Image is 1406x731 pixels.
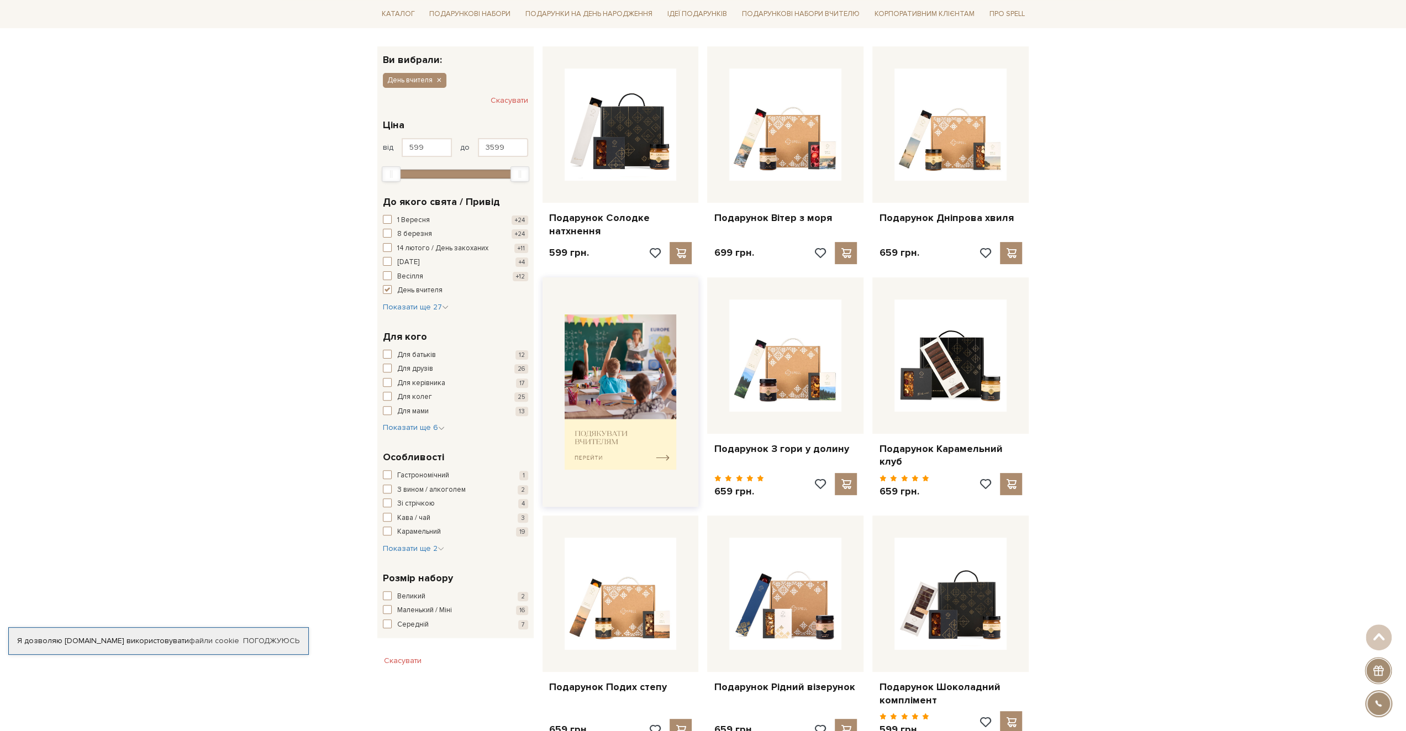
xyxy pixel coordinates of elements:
span: 2 [518,592,528,601]
p: 699 грн. [714,246,754,259]
span: 4 [518,499,528,508]
span: Показати ще 2 [383,544,444,553]
div: Min [382,166,401,182]
span: Показати ще 6 [383,423,445,432]
span: Ціна [383,118,404,133]
span: Для мами [397,406,429,417]
span: З вином / алкоголем [397,485,466,496]
button: Скасувати [491,92,528,109]
button: Середній 7 [383,619,528,630]
span: День вчителя [397,285,443,296]
p: 659 грн. [714,485,764,498]
a: Корпоративним клієнтам [870,6,979,23]
button: День вчителя [383,285,528,296]
span: 19 [516,527,528,537]
p: 659 грн. [879,246,919,259]
button: Гастрономічний 1 [383,470,528,481]
span: 7 [518,620,528,629]
span: від [383,143,393,152]
span: 13 [515,407,528,416]
button: День вчителя [383,73,446,87]
a: Подарунок Карамельний клуб [879,443,1022,469]
span: Середній [397,619,429,630]
p: 659 грн. [879,485,929,498]
span: Розмір набору [383,571,453,586]
button: Для керівника 17 [383,378,528,389]
span: [DATE] [397,257,419,268]
button: Показати ще 27 [383,302,449,313]
div: Max [510,166,529,182]
button: 1 Вересня +24 [383,215,528,226]
button: Карамельний 19 [383,527,528,538]
input: Ціна [402,138,452,157]
div: Я дозволяю [DOMAIN_NAME] використовувати [9,636,308,646]
span: Великий [397,591,425,602]
span: 2 [518,485,528,495]
span: Для керівника [397,378,445,389]
span: 26 [514,364,528,374]
button: Для батьків 12 [383,350,528,361]
span: Показати ще 27 [383,302,449,312]
span: 1 [519,471,528,480]
a: файли cookie [189,636,239,645]
a: Подарунок Дніпрова хвиля [879,212,1022,224]
span: 12 [515,350,528,360]
a: Подарунок Вітер з моря [714,212,857,224]
button: Для мами 13 [383,406,528,417]
button: Показати ще 2 [383,543,444,554]
span: +12 [513,272,528,281]
span: Особливості [383,450,444,465]
a: Погоджуюсь [243,636,299,646]
span: Гастрономічний [397,470,449,481]
button: Для друзів 26 [383,364,528,375]
a: Подарункові набори Вчителю [738,4,864,23]
span: Маленький / Міні [397,605,452,616]
span: 1 Вересня [397,215,430,226]
span: +11 [514,244,528,253]
a: Подарунки на День народження [521,6,657,23]
span: до [460,143,470,152]
button: Весілля +12 [383,271,528,282]
a: Подарунок Подих степу [549,681,692,693]
span: +24 [512,215,528,225]
p: 599 грн. [549,246,589,259]
span: +24 [512,229,528,239]
a: Ідеї подарунків [663,6,731,23]
button: Показати ще 6 [383,422,445,433]
button: Кава / чай 3 [383,513,528,524]
a: Подарунок З гори у долину [714,443,857,455]
a: Подарунок Солодке натхнення [549,212,692,238]
a: Подарунок Рідний візерунок [714,681,857,693]
button: Зі стрічкою 4 [383,498,528,509]
span: 3 [518,513,528,523]
button: З вином / алкоголем 2 [383,485,528,496]
a: Про Spell [984,6,1029,23]
span: 16 [516,606,528,615]
button: Скасувати [377,652,428,670]
span: 25 [514,392,528,402]
span: Для кого [383,329,427,344]
a: Подарункові набори [425,6,515,23]
button: Маленький / Міні 16 [383,605,528,616]
span: 8 березня [397,229,432,240]
button: Великий 2 [383,591,528,602]
span: Карамельний [397,527,441,538]
a: Каталог [377,6,419,23]
button: 14 лютого / День закоханих +11 [383,243,528,254]
button: 8 березня +24 [383,229,528,240]
span: Зі стрічкою [397,498,435,509]
span: День вчителя [387,75,433,85]
input: Ціна [478,138,528,157]
a: Подарунок Шоколадний комплімент [879,681,1022,707]
span: +4 [515,257,528,267]
button: [DATE] +4 [383,257,528,268]
span: 14 лютого / День закоханих [397,243,488,254]
span: До якого свята / Привід [383,194,500,209]
span: Для колег [397,392,432,403]
img: banner [565,314,677,470]
div: Ви вибрали: [377,46,534,65]
span: Весілля [397,271,423,282]
span: Для друзів [397,364,433,375]
span: Кава / чай [397,513,430,524]
span: Для батьків [397,350,436,361]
